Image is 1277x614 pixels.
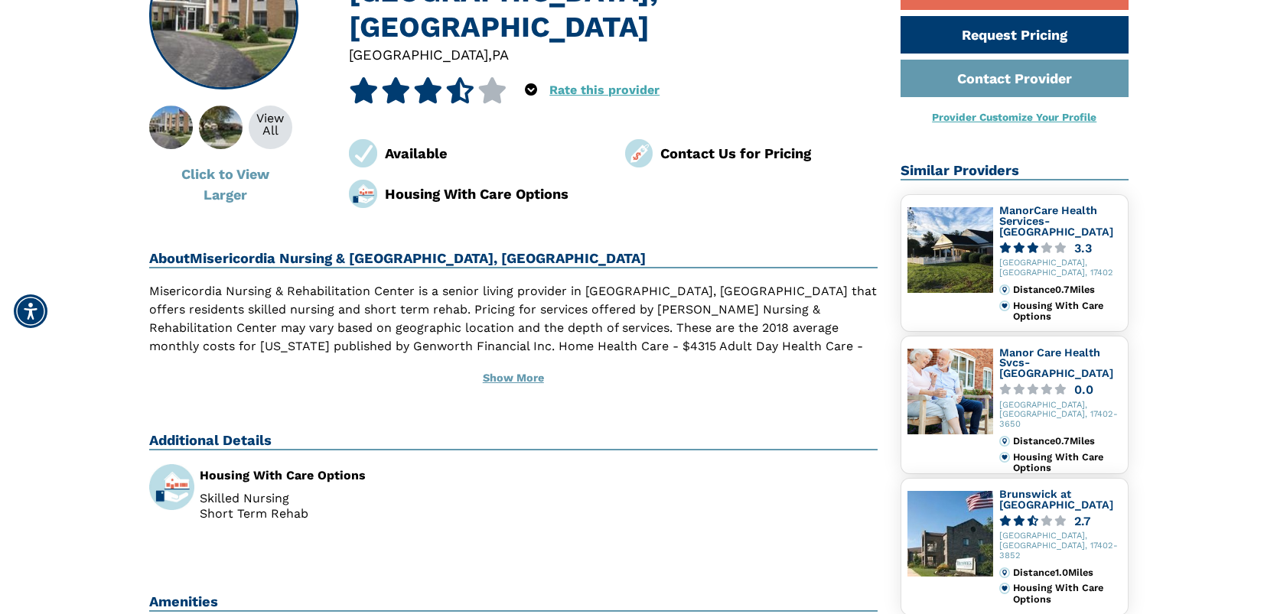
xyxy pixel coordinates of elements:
span: PA [492,47,509,63]
div: 2.7 [1074,515,1090,527]
h2: About Misericordia Nursing & [GEOGRAPHIC_DATA], [GEOGRAPHIC_DATA] [149,250,878,268]
a: Brunswick at [GEOGRAPHIC_DATA] [999,488,1113,511]
a: Contact Provider [901,60,1129,97]
div: [GEOGRAPHIC_DATA], [GEOGRAPHIC_DATA], 17402-3852 [999,531,1122,560]
div: Housing With Care Options [200,469,502,482]
div: Distance 0.7 Miles [1013,284,1121,295]
div: Housing With Care Options [1013,583,1121,605]
div: Accessibility Menu [14,294,47,328]
img: primary.svg [999,583,1010,593]
h2: Amenities [149,593,878,612]
button: Click to View Larger [149,155,302,213]
div: Available [385,143,602,164]
img: Misericordia Nursing & Rehabilitation Center, York PA [132,106,210,149]
a: Request Pricing [901,16,1129,54]
a: 2.7 [999,515,1122,527]
span: , [488,47,492,63]
div: 3.3 [1074,242,1092,254]
img: About Misericordia Nursing & Rehabilitation Center, York PA [182,106,259,149]
h2: Additional Details [149,432,878,450]
div: View All [249,112,292,137]
div: [GEOGRAPHIC_DATA], [GEOGRAPHIC_DATA], 17402 [999,258,1122,278]
div: [GEOGRAPHIC_DATA], [GEOGRAPHIC_DATA], 17402-3650 [999,401,1122,430]
div: Distance 0.7 Miles [1013,436,1121,447]
button: Show More [149,362,878,395]
img: distance.svg [999,436,1010,447]
img: primary.svg [999,452,1010,463]
li: Skilled Nursing [200,492,502,505]
div: Housing With Care Options [1013,452,1121,474]
a: Rate this provider [549,83,660,97]
a: ManorCare Health Services-[GEOGRAPHIC_DATA] [999,204,1113,237]
p: Misericordia Nursing & Rehabilitation Center is a senior living provider in [GEOGRAPHIC_DATA], [G... [149,282,878,411]
div: 0.0 [1074,384,1093,395]
a: 3.3 [999,242,1122,254]
a: Provider Customize Your Profile [932,111,1096,123]
div: Housing With Care Options [1013,301,1121,323]
div: Housing With Care Options [385,184,602,204]
img: primary.svg [999,301,1010,311]
a: Manor Care Health Svcs-[GEOGRAPHIC_DATA] [999,346,1113,379]
li: Short Term Rehab [200,508,502,520]
h2: Similar Providers [901,162,1129,180]
div: Contact Us for Pricing [660,143,878,164]
span: [GEOGRAPHIC_DATA] [349,47,488,63]
div: Popover trigger [525,77,537,103]
a: 0.0 [999,384,1122,395]
div: Distance 1.0 Miles [1013,567,1121,578]
img: distance.svg [999,284,1010,295]
img: distance.svg [999,567,1010,578]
